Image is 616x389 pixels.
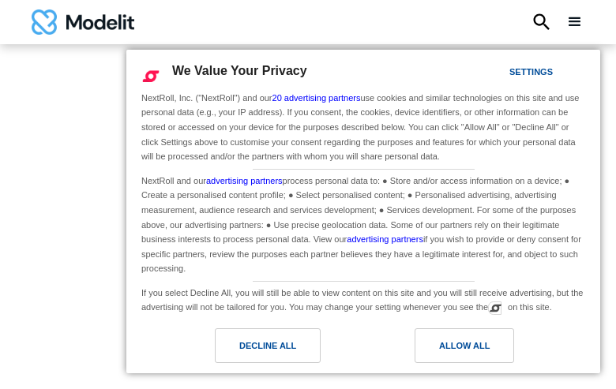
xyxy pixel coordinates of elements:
[32,9,134,35] img: modelit logo
[172,64,307,77] span: We Value Your Privacy
[239,337,296,354] div: Decline All
[363,328,591,371] a: Allow All
[32,9,134,35] a: home
[206,176,283,185] a: advertising partners
[482,59,520,88] a: Settings
[509,63,553,80] div: Settings
[138,282,588,316] div: If you select Decline All, you will still be able to view content on this site and you will still...
[439,337,490,354] div: Allow All
[565,13,584,32] div: menu
[138,89,588,166] div: NextRoll, Inc. ("NextRoll") and our use cookies and similar technologies on this site and use per...
[138,170,588,278] div: NextRoll and our process personal data to: ● Store and/or access information on a device; ● Creat...
[272,93,361,103] a: 20 advertising partners
[136,328,363,371] a: Decline All
[347,234,423,244] a: advertising partners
